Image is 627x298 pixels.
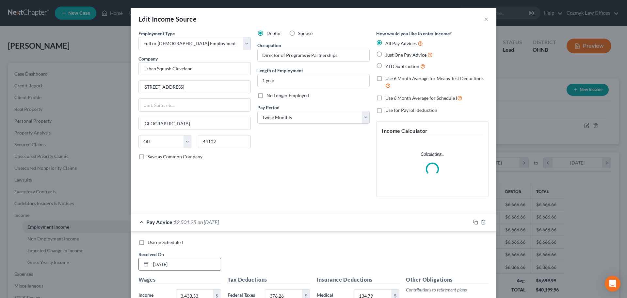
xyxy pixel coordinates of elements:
[151,258,221,271] input: MM/DD/YYYY
[258,49,369,61] input: --
[174,219,196,225] span: $2,501.25
[382,151,483,157] p: Calculating...
[138,56,158,61] span: Company
[385,107,437,113] span: Use for Payroll deduction
[148,239,183,245] span: Use on Schedule I
[198,135,251,148] input: Enter zip...
[266,93,309,98] span: No Longer Employed
[146,219,172,225] span: Pay Advice
[266,30,281,36] span: Debtor
[139,117,250,130] input: Enter city...
[258,74,369,87] input: ex: 2 years
[138,292,153,298] span: Income
[139,99,250,111] input: Unit, Suite, etc...
[138,252,164,257] span: Received On
[257,42,281,49] label: Occupation
[406,287,489,293] p: Contributions to retirement plans
[385,41,417,46] span: All Pay Advices
[605,276,620,291] div: Open Intercom Messenger
[139,81,250,93] input: Enter address...
[385,95,457,101] span: Use 6 Month Average for Schedule I
[257,67,303,74] label: Length of Employment
[406,276,489,284] h5: Other Obligations
[148,154,202,159] span: Save as Common Company
[484,15,489,23] button: ×
[138,14,197,24] div: Edit Income Source
[385,76,484,81] span: Use 6 Month Average for Means Test Deductions
[298,30,313,36] span: Spouse
[257,105,280,110] span: Pay Period
[376,30,452,37] label: How would you like to enter income?
[138,31,175,36] span: Employment Type
[198,219,219,225] span: on [DATE]
[385,63,419,69] span: YTD Subtraction
[228,276,310,284] h5: Tax Deductions
[385,52,426,58] span: Just One Pay Advice
[317,276,399,284] h5: Insurance Deductions
[382,127,483,135] h5: Income Calculator
[138,276,221,284] h5: Wages
[138,62,251,75] input: Search company by name...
